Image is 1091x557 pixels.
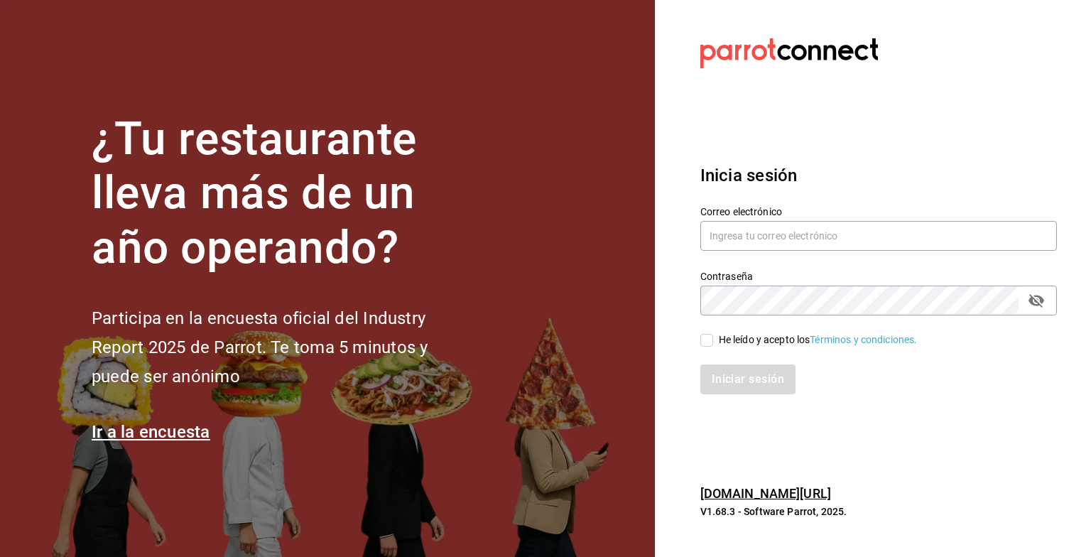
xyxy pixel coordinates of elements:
h1: ¿Tu restaurante lleva más de un año operando? [92,112,475,276]
h2: Participa en la encuesta oficial del Industry Report 2025 de Parrot. Te toma 5 minutos y puede se... [92,304,475,391]
label: Correo electrónico [700,206,1057,216]
a: Términos y condiciones. [810,334,917,345]
input: Ingresa tu correo electrónico [700,221,1057,251]
a: [DOMAIN_NAME][URL] [700,486,831,501]
div: He leído y acepto los [719,332,918,347]
a: Ir a la encuesta [92,422,210,442]
label: Contraseña [700,271,1057,281]
h3: Inicia sesión [700,163,1057,188]
p: V1.68.3 - Software Parrot, 2025. [700,504,1057,519]
button: Campo de contraseña [1024,288,1048,313]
